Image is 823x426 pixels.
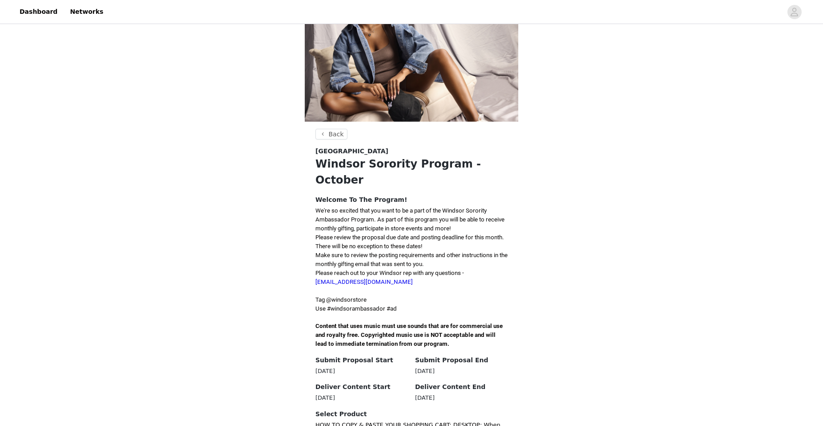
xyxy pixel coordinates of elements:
span: [GEOGRAPHIC_DATA] [315,147,388,156]
span: Make sure to review the posting requirements and other instructions in the monthly gifting email ... [315,252,508,267]
a: Dashboard [14,2,63,22]
span: Tag @windsorstore [315,296,367,303]
a: [EMAIL_ADDRESS][DOMAIN_NAME] [315,279,413,285]
h1: Windsor Sorority Program - October [315,156,508,188]
div: [DATE] [415,393,508,402]
span: Content that uses music must use sounds that are for commercial use and royalty free. Copyrighted... [315,323,504,347]
a: Networks [65,2,109,22]
div: [DATE] [315,393,408,402]
button: Back [315,129,347,139]
span: We're so excited that you want to be a part of the Windsor Sorority Ambassador Program. As part o... [315,207,504,232]
h4: Select Product [315,410,508,419]
span: Use #windsorambassador #ad [315,305,397,312]
h4: Deliver Content End [415,382,508,392]
div: [DATE] [315,367,408,376]
div: [DATE] [415,367,508,376]
h4: Submit Proposal Start [315,356,408,365]
h4: Deliver Content Start [315,382,408,392]
h4: Welcome To The Program! [315,195,508,205]
span: Please review the proposal due date and posting deadline for this month. There will be no excepti... [315,234,504,250]
div: avatar [790,5,799,19]
span: Please reach out to your Windsor rep with any questions - [315,270,464,285]
h4: Submit Proposal End [415,356,508,365]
